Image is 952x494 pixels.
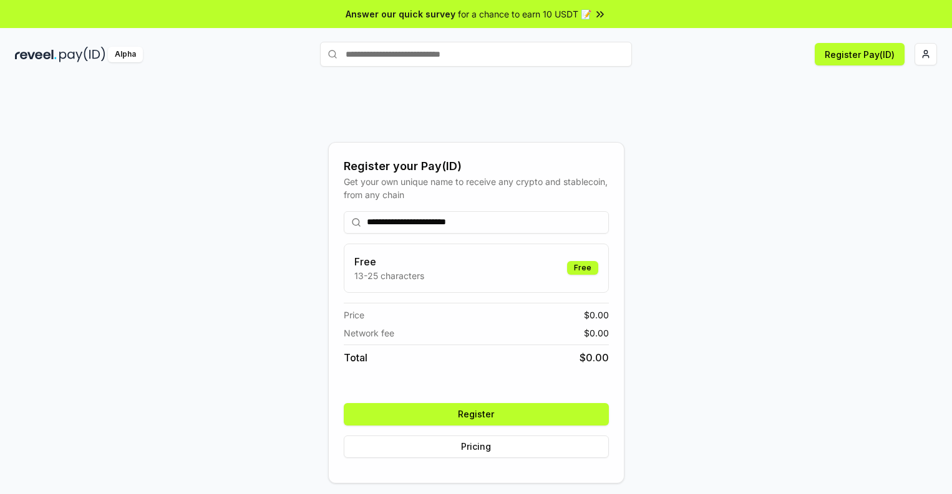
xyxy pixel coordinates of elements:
[567,261,598,275] div: Free
[354,254,424,269] h3: Free
[458,7,591,21] span: for a chance to earn 10 USDT 📝
[344,326,394,340] span: Network fee
[344,308,364,321] span: Price
[580,350,609,365] span: $ 0.00
[584,308,609,321] span: $ 0.00
[344,403,609,425] button: Register
[354,269,424,282] p: 13-25 characters
[344,158,609,175] div: Register your Pay(ID)
[346,7,455,21] span: Answer our quick survey
[344,350,367,365] span: Total
[584,326,609,340] span: $ 0.00
[108,47,143,62] div: Alpha
[344,435,609,458] button: Pricing
[344,175,609,201] div: Get your own unique name to receive any crypto and stablecoin, from any chain
[59,47,105,62] img: pay_id
[815,43,905,65] button: Register Pay(ID)
[15,47,57,62] img: reveel_dark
